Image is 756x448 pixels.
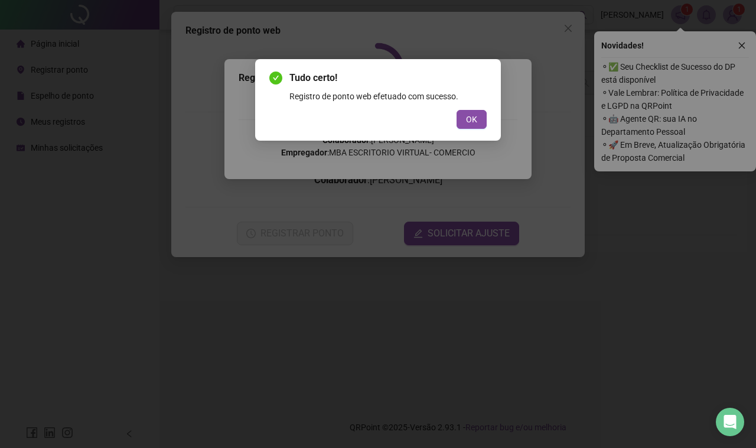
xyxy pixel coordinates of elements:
div: Registro de ponto web efetuado com sucesso. [289,90,487,103]
button: OK [457,110,487,129]
span: OK [466,113,477,126]
span: Tudo certo! [289,71,487,85]
div: Open Intercom Messenger [716,408,744,436]
span: check-circle [269,72,282,85]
